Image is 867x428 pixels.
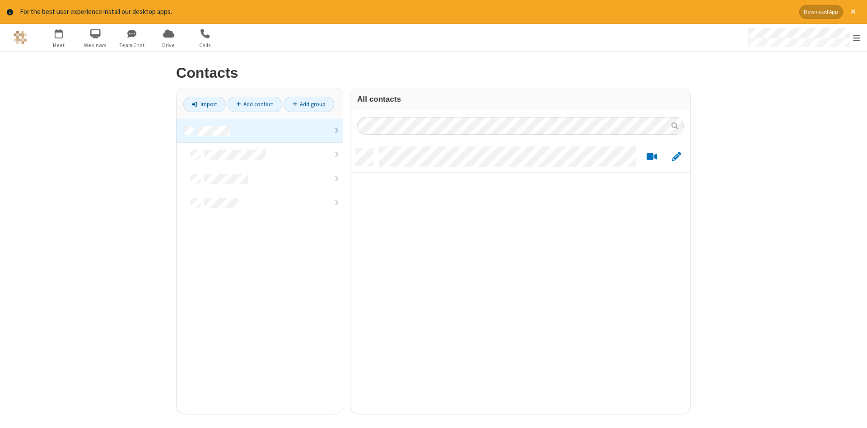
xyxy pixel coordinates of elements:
[14,31,27,44] img: QA Selenium DO NOT DELETE OR CHANGE
[846,5,860,19] button: Close alert
[20,7,792,17] div: For the best user experience install our desktop apps.
[740,24,867,51] div: Open menu
[79,41,112,49] span: Webinars
[643,151,661,162] button: Start a video meeting
[357,95,684,103] h3: All contacts
[3,24,37,51] button: Logo
[350,141,690,414] div: grid
[152,41,186,49] span: Drive
[188,41,222,49] span: Calls
[228,97,282,112] a: Add contact
[799,5,843,19] button: Download App
[176,65,691,81] h2: Contacts
[284,97,334,112] a: Add group
[42,41,76,49] span: Meet
[844,404,860,422] iframe: Chat
[667,151,685,162] button: Edit
[183,97,226,112] a: Import
[115,41,149,49] span: Team Chat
